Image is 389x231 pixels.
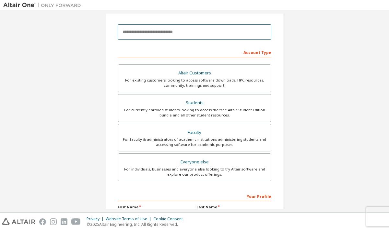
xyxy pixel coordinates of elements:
div: Privacy [87,216,106,222]
div: Cookie Consent [153,216,187,222]
div: Students [122,98,267,107]
div: For faculty & administrators of academic institutions administering students and accessing softwa... [122,137,267,147]
div: For existing customers looking to access software downloads, HPC resources, community, trainings ... [122,78,267,88]
img: altair_logo.svg [2,218,35,225]
p: © 2025 Altair Engineering, Inc. All Rights Reserved. [87,222,187,227]
div: For currently enrolled students looking to access the free Altair Student Edition bundle and all ... [122,107,267,118]
img: Altair One [3,2,84,8]
div: Altair Customers [122,69,267,78]
div: Faculty [122,128,267,137]
div: For individuals, businesses and everyone else looking to try Altair software and explore our prod... [122,167,267,177]
div: Account Type [118,47,271,57]
div: Your Profile [118,191,271,201]
label: First Name [118,204,193,210]
img: facebook.svg [39,218,46,225]
div: Everyone else [122,158,267,167]
img: instagram.svg [50,218,57,225]
label: Last Name [196,204,271,210]
img: youtube.svg [71,218,81,225]
img: linkedin.svg [61,218,67,225]
div: Website Terms of Use [106,216,153,222]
